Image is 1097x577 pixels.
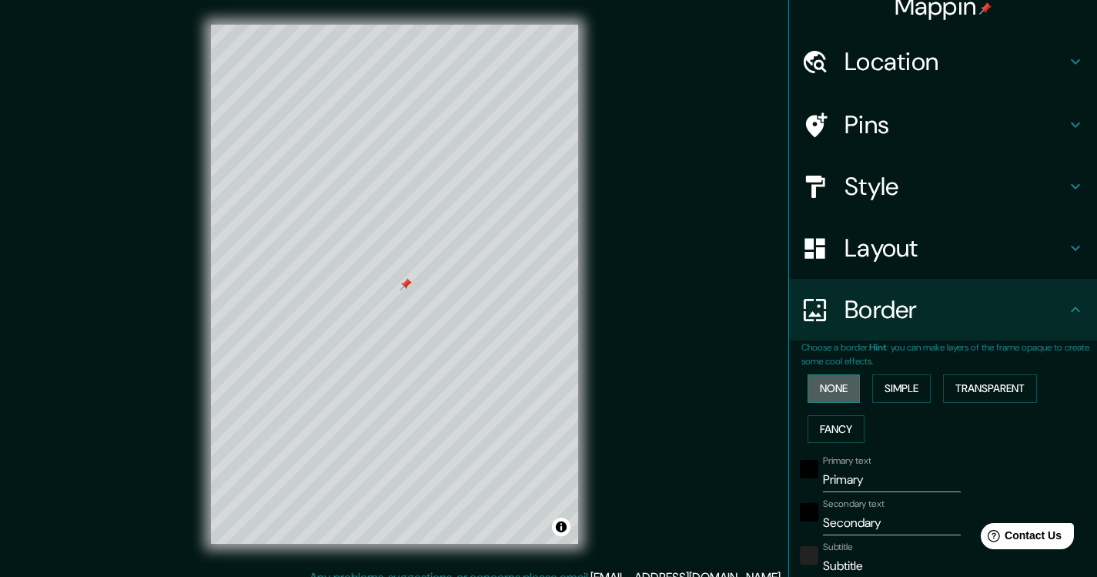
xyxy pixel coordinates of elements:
label: Secondary text [823,498,885,511]
label: Primary text [823,455,871,468]
button: black [800,460,818,478]
button: Transparent [943,374,1037,403]
img: pin-icon.png [979,2,992,15]
div: Location [789,31,1097,92]
div: Layout [789,217,1097,279]
div: Style [789,156,1097,217]
div: Pins [789,94,1097,156]
h4: Border [844,294,1066,325]
h4: Location [844,46,1066,77]
button: Simple [872,374,931,403]
h4: Pins [844,109,1066,140]
div: Border [789,279,1097,340]
button: None [808,374,860,403]
iframe: Help widget launcher [960,517,1080,560]
b: Hint [869,341,887,354]
label: Subtitle [823,541,853,554]
button: black [800,503,818,522]
h4: Layout [844,233,1066,263]
button: Fancy [808,415,865,444]
button: color-222222 [800,546,818,565]
p: Choose a border. : you can make layers of the frame opaque to create some cool effects. [801,340,1097,368]
button: Toggle attribution [552,518,570,536]
h4: Style [844,171,1066,202]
